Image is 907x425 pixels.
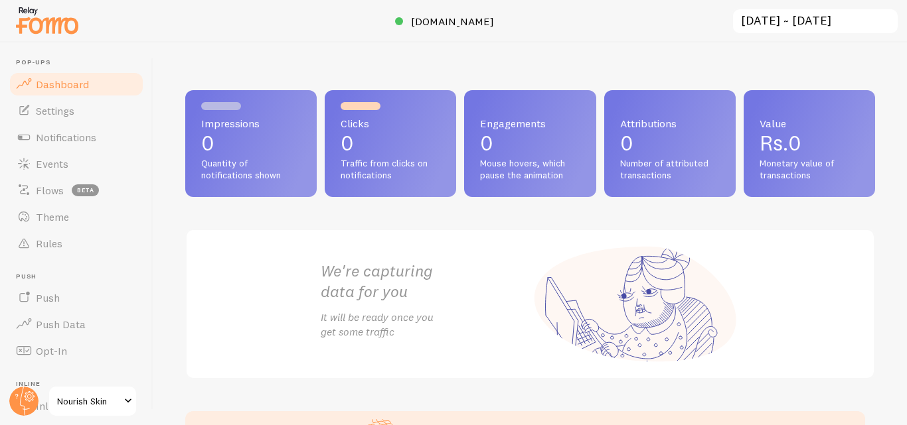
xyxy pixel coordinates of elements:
a: Push [8,284,145,311]
p: 0 [620,133,720,154]
span: Monetary value of transactions [760,158,859,181]
a: Settings [8,97,145,124]
img: fomo-relay-logo-orange.svg [14,3,80,37]
span: Mouse hovers, which pause the animation [480,158,580,181]
p: 0 [201,133,301,154]
span: Settings [36,104,74,117]
span: Dashboard [36,78,89,91]
span: Rules [36,237,62,250]
a: Notifications [8,124,145,151]
p: 0 [341,133,440,154]
p: It will be ready once you get some traffic [321,310,531,340]
span: Push [36,291,60,304]
span: Engagements [480,118,580,129]
span: Attributions [620,118,720,129]
span: beta [72,184,99,196]
span: Flows [36,184,64,197]
span: Rs.0 [760,130,801,156]
span: Impressions [201,118,301,129]
a: Nourish Skin [48,385,137,417]
a: Events [8,151,145,177]
p: 0 [480,133,580,154]
span: Value [760,118,859,129]
span: Opt-In [36,344,67,357]
span: Theme [36,210,69,223]
span: Traffic from clicks on notifications [341,158,440,181]
a: Rules [8,230,145,257]
span: Events [36,157,68,170]
a: Theme [8,204,145,230]
h2: We're capturing data for you [321,261,531,302]
span: Pop-ups [16,58,145,67]
span: Quantity of notifications shown [201,158,301,181]
span: Push Data [36,318,86,331]
span: Nourish Skin [57,393,120,409]
a: Push Data [8,311,145,337]
a: Flows beta [8,177,145,204]
span: Inline [16,380,145,389]
a: Dashboard [8,71,145,97]
a: Opt-In [8,337,145,364]
span: Clicks [341,118,440,129]
span: Notifications [36,131,96,144]
span: Number of attributed transactions [620,158,720,181]
span: Push [16,273,145,281]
